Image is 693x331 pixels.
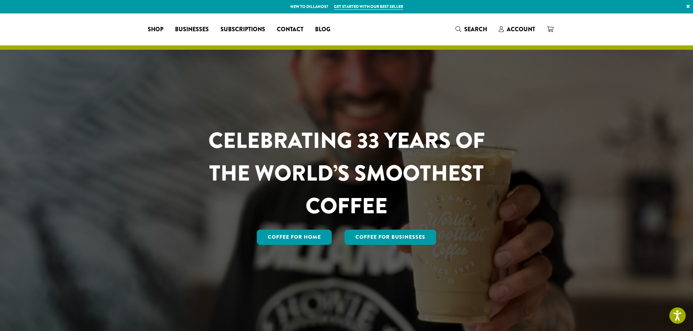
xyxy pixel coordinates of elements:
span: Contact [277,25,303,34]
a: Get started with our best seller [334,4,403,10]
span: Subscriptions [220,25,265,34]
a: Coffee For Businesses [344,230,436,245]
a: Shop [142,24,169,35]
span: Shop [148,25,163,34]
span: Account [507,25,535,33]
h1: CELEBRATING 33 YEARS OF THE WORLD’S SMOOTHEST COFFEE [187,124,506,222]
a: Coffee for Home [257,230,332,245]
span: Blog [315,25,330,34]
span: Businesses [175,25,209,34]
span: Search [464,25,487,33]
a: Search [450,23,493,35]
